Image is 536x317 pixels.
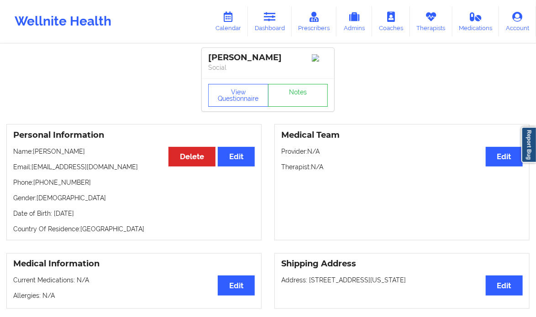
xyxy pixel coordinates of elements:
[168,147,215,166] button: Delete
[281,162,523,171] p: Therapist: N/A
[486,147,523,166] button: Edit
[13,209,255,218] p: Date of Birth: [DATE]
[209,6,248,36] a: Calendar
[208,52,328,63] div: [PERSON_NAME]
[218,275,255,295] button: Edit
[312,54,328,62] img: Image%2Fplaceholer-image.png
[248,6,292,36] a: Dashboard
[13,193,255,203] p: Gender: [DEMOGRAPHIC_DATA]
[292,6,337,36] a: Prescribers
[521,127,536,163] a: Report Bug
[372,6,410,36] a: Coaches
[13,291,255,300] p: Allergies: N/A
[208,63,328,72] p: Social
[486,275,523,295] button: Edit
[218,147,255,166] button: Edit
[452,6,499,36] a: Medications
[13,275,255,285] p: Current Medications: N/A
[499,6,536,36] a: Account
[281,147,523,156] p: Provider: N/A
[13,178,255,187] p: Phone: [PHONE_NUMBER]
[13,162,255,171] p: Email: [EMAIL_ADDRESS][DOMAIN_NAME]
[13,130,255,140] h3: Personal Information
[13,224,255,234] p: Country Of Residence: [GEOGRAPHIC_DATA]
[13,147,255,156] p: Name: [PERSON_NAME]
[268,84,328,107] a: Notes
[13,259,255,269] h3: Medical Information
[336,6,372,36] a: Admins
[410,6,452,36] a: Therapists
[281,275,523,285] p: Address: [STREET_ADDRESS][US_STATE]
[281,259,523,269] h3: Shipping Address
[208,84,268,107] button: View Questionnaire
[281,130,523,140] h3: Medical Team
